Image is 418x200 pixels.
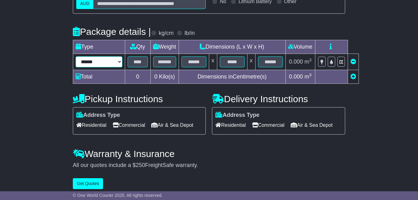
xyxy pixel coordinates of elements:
span: Residential [76,120,106,130]
span: Air & Sea Depot [151,120,193,130]
td: x [209,54,217,70]
label: lb/in [185,30,195,37]
span: Commercial [113,120,145,130]
span: m [304,59,312,65]
a: Add new item [350,74,356,80]
span: 0.000 [289,74,303,80]
span: m [304,74,312,80]
td: Volume [285,40,315,54]
td: Qty [125,40,150,54]
span: Residential [215,120,246,130]
button: Get Quotes [73,178,103,189]
label: Address Type [215,112,259,119]
span: © One World Courier 2025. All rights reserved. [73,193,163,198]
sup: 3 [309,73,312,77]
td: Weight [150,40,179,54]
td: Type [73,40,125,54]
td: Kilo(s) [150,70,179,84]
h4: Warranty & Insurance [73,149,345,159]
td: x [247,54,255,70]
sup: 3 [309,58,312,62]
h4: Delivery Instructions [212,94,345,104]
td: Dimensions in Centimetre(s) [179,70,285,84]
span: Air & Sea Depot [291,120,333,130]
span: 0.000 [289,59,303,65]
span: 250 [136,162,145,168]
span: 0 [154,74,157,80]
div: All our quotes include a $ FreightSafe warranty. [73,162,345,169]
h4: Package details | [73,26,151,37]
td: 0 [125,70,150,84]
label: Address Type [76,112,120,119]
a: Remove this item [350,59,356,65]
span: Commercial [252,120,284,130]
td: Total [73,70,125,84]
label: kg/cm [159,30,174,37]
td: Dimensions (L x W x H) [179,40,285,54]
h4: Pickup Instructions [73,94,206,104]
